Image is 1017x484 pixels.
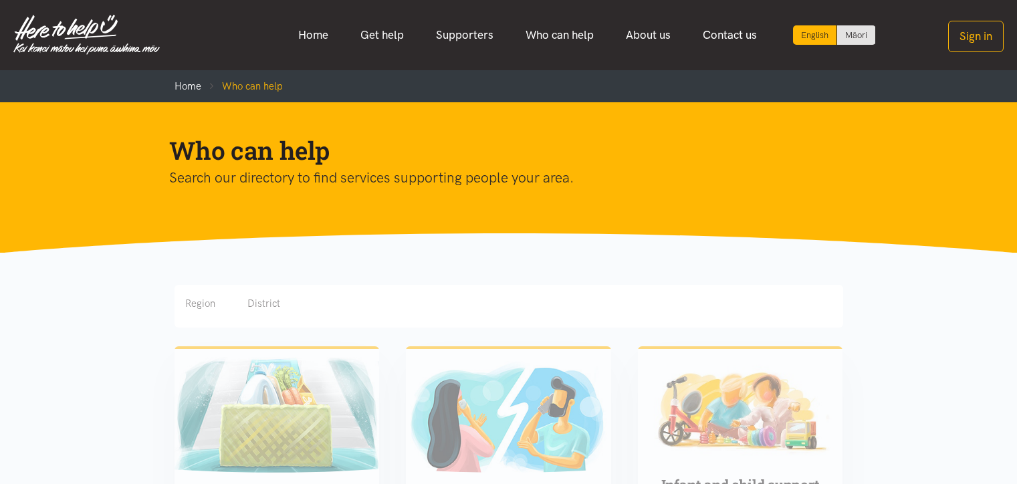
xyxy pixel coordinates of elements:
[169,166,827,189] p: Search our directory to find services supporting people your area.
[610,21,687,49] a: About us
[837,25,875,45] a: Switch to Te Reo Māori
[169,134,827,166] h1: Who can help
[13,15,160,55] img: Home
[510,21,610,49] a: Who can help
[247,295,280,312] div: District
[793,25,876,45] div: Language toggle
[282,21,344,49] a: Home
[344,21,420,49] a: Get help
[185,295,215,312] div: Region
[201,78,283,94] li: Who can help
[948,21,1004,52] button: Sign in
[175,80,201,92] a: Home
[420,21,510,49] a: Supporters
[687,21,773,49] a: Contact us
[793,25,837,45] div: Current language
